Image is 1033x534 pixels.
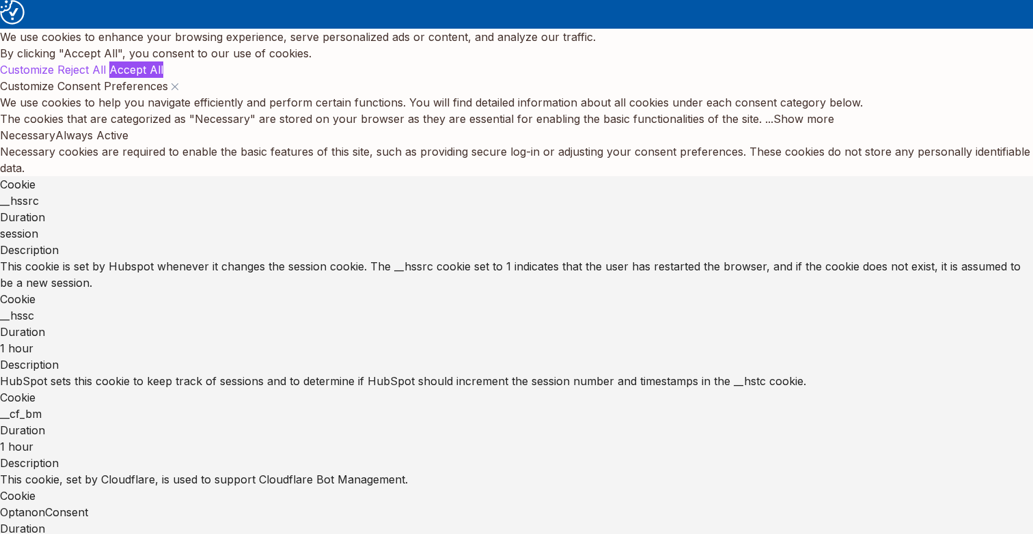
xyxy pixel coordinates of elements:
button: Reject All [57,61,106,78]
span: Always Active [55,128,128,142]
button: Accept All [109,61,163,78]
button: Show more [773,111,834,127]
img: Close [171,83,178,90]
